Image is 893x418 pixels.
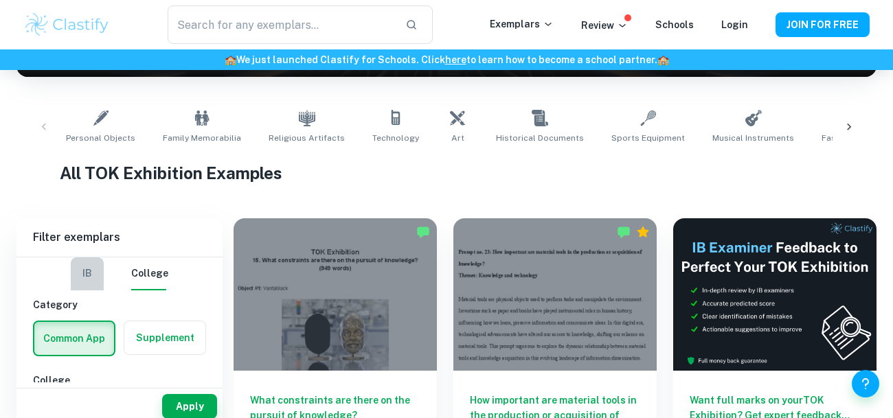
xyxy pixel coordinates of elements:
[71,257,168,290] div: Filter type choice
[611,132,685,144] span: Sports Equipment
[33,373,206,388] h6: College
[225,54,236,65] span: 🏫
[131,257,168,290] button: College
[163,132,241,144] span: Family Memorabilia
[496,132,584,144] span: Historical Documents
[16,218,223,257] h6: Filter exemplars
[66,132,135,144] span: Personal Objects
[617,225,631,239] img: Marked
[416,225,430,239] img: Marked
[712,132,794,144] span: Musical Instruments
[581,18,628,33] p: Review
[3,52,890,67] h6: We just launched Clastify for Schools. Click to learn how to become a school partner.
[168,5,394,44] input: Search for any exemplars...
[445,54,466,65] a: here
[33,297,206,312] h6: Category
[60,161,834,185] h1: All TOK Exhibition Examples
[451,132,464,144] span: Art
[34,322,114,355] button: Common App
[23,11,111,38] img: Clastify logo
[655,19,694,30] a: Schools
[490,16,554,32] p: Exemplars
[636,225,650,239] div: Premium
[372,132,419,144] span: Technology
[124,321,205,354] button: Supplement
[852,370,879,397] button: Help and Feedback
[721,19,748,30] a: Login
[269,132,345,144] span: Religious Artifacts
[71,257,104,290] button: IB
[673,218,877,371] img: Thumbnail
[657,54,669,65] span: 🏫
[822,132,878,144] span: Fashion Items
[776,12,870,37] button: JOIN FOR FREE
